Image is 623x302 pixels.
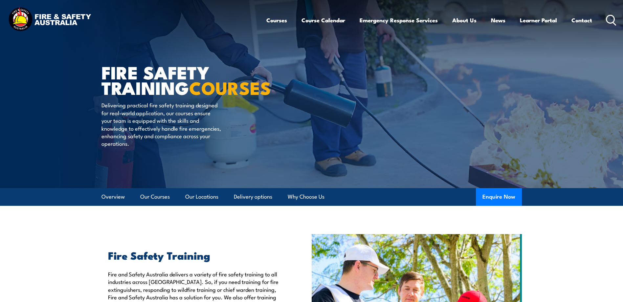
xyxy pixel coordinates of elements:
a: Courses [266,11,287,29]
a: Delivery options [234,188,272,205]
button: Enquire Now [476,188,522,206]
a: Overview [101,188,125,205]
a: Contact [571,11,592,29]
strong: COURSES [189,74,271,101]
a: About Us [452,11,477,29]
a: Our Courses [140,188,170,205]
a: Why Choose Us [288,188,324,205]
a: Our Locations [185,188,218,205]
a: Learner Portal [520,11,557,29]
h2: Fire Safety Training [108,250,281,260]
a: Emergency Response Services [360,11,438,29]
h1: FIRE SAFETY TRAINING [101,64,264,95]
p: Delivering practical fire safety training designed for real-world application, our courses ensure... [101,101,221,147]
a: News [491,11,505,29]
a: Course Calendar [301,11,345,29]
